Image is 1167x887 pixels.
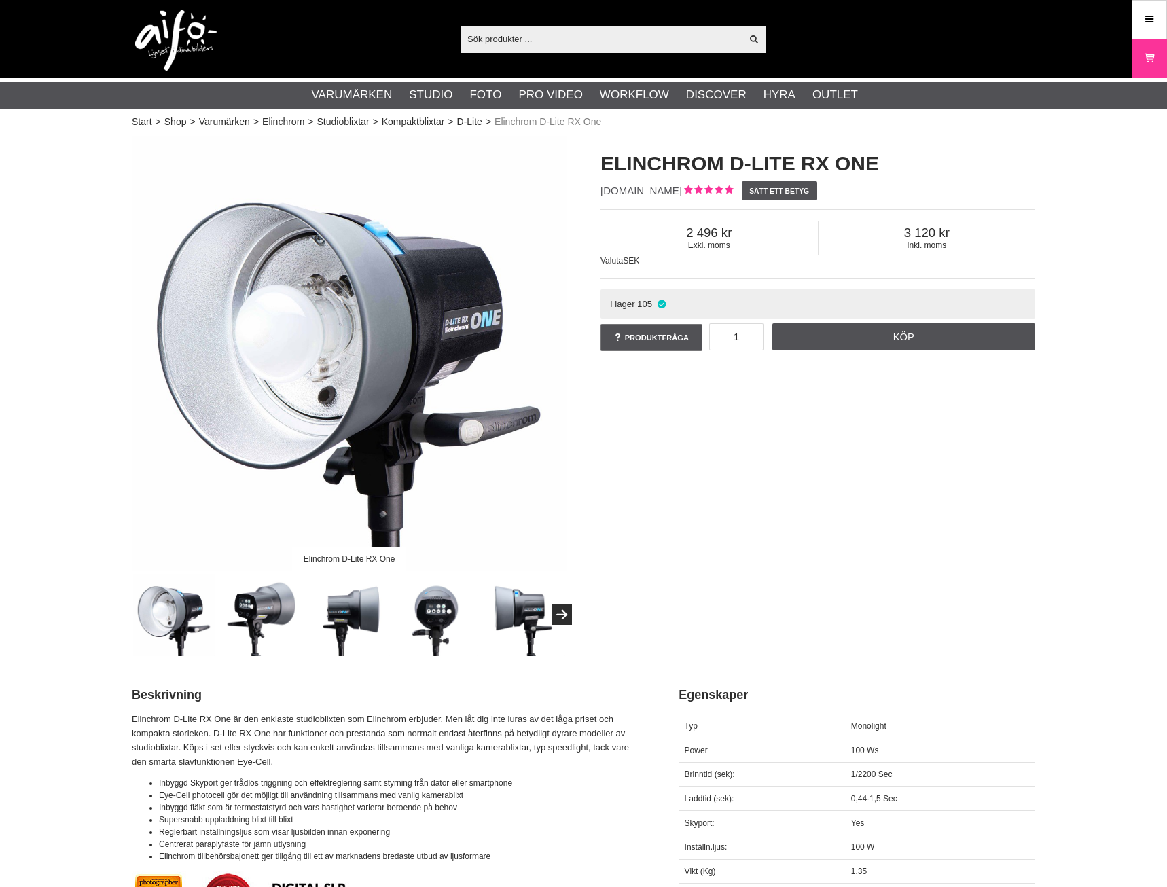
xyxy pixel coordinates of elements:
a: D-Lite [457,115,482,129]
a: Varumärken [312,86,393,104]
button: Next [552,604,572,625]
span: > [308,115,313,129]
span: > [448,115,453,129]
li: Inbyggd Skyport ger trådlös triggning och effektreglering samt styrning från dator eller smartphone [159,777,645,789]
h2: Egenskaper [679,687,1035,704]
span: 1.35 [851,867,867,876]
span: Exkl. moms [600,240,818,250]
li: Inbyggd fläkt som är termostatstyrd och vars hastighet varierar beroende på behov [159,801,645,814]
span: I lager [610,299,635,309]
span: 105 [637,299,652,309]
span: > [190,115,195,129]
a: Foto [469,86,501,104]
a: Varumärken [199,115,250,129]
a: Workflow [600,86,669,104]
img: Elinchrom D-Lite RX One [133,574,215,656]
a: Kompaktblixtar [382,115,445,129]
img: Elinchrom D-Lite One [221,574,303,656]
span: > [486,115,491,129]
img: Elinchrom D-Lite One [484,574,566,656]
a: Discover [686,86,747,104]
div: Elinchrom D-Lite RX One [292,547,406,571]
span: > [253,115,259,129]
a: Start [132,115,152,129]
a: Shop [164,115,187,129]
a: Pro Video [518,86,582,104]
a: Studio [409,86,452,104]
span: Power [685,746,708,755]
img: Elinchrom D-Lite One [308,574,391,656]
li: Eye-Cell photocell gör det möjligt till användning tillsammans med vanlig kamerablixt [159,789,645,801]
a: Outlet [812,86,858,104]
span: Skyport: [685,818,715,828]
a: Produktfråga [600,324,702,351]
i: I lager [656,299,667,309]
a: Köp [772,323,1036,350]
a: Hyra [764,86,795,104]
span: 100 Ws [851,746,879,755]
div: Kundbetyg: 5.00 [682,184,733,198]
span: > [373,115,378,129]
input: Sök produkter ... [461,29,741,49]
a: Sätt ett betyg [742,181,817,200]
span: Brinntid (sek): [685,770,735,779]
span: 3 120 [819,225,1036,240]
img: Elinchrom D-Lite RX One [132,136,567,571]
li: Elinchrom tillbehörsbajonett ger tillgång till ett av marknadens bredaste utbud av ljusformare [159,850,645,863]
h1: Elinchrom D-Lite RX One [600,149,1035,178]
img: logo.png [135,10,217,71]
span: 2 496 [600,225,818,240]
img: Kontrollpanel RX One [396,574,478,656]
span: SEK [623,256,639,266]
span: Typ [685,721,698,731]
span: Yes [851,818,865,828]
span: Laddtid (sek): [685,794,734,803]
li: Reglerbart inställningsljus som visar ljusbilden innan exponering [159,826,645,838]
p: Elinchrom D-Lite RX One är den enklaste studioblixten som Elinchrom erbjuder. Men låt dig inte lu... [132,712,645,769]
span: Inkl. moms [819,240,1036,250]
a: Elinchrom [262,115,304,129]
span: Valuta [600,256,623,266]
span: Inställn.ljus: [685,842,728,852]
span: 0,44-1,5 Sec [851,794,897,803]
li: Supersnabb uppladdning blixt till blixt [159,814,645,826]
a: Studioblixtar [317,115,370,129]
span: 100 W [851,842,875,852]
span: Monolight [851,721,886,731]
span: 1/2200 Sec [851,770,893,779]
h2: Beskrivning [132,687,645,704]
li: Centrerat paraplyfäste för jämn utlysning [159,838,645,850]
span: Vikt (Kg) [685,867,716,876]
span: > [156,115,161,129]
span: Elinchrom D-Lite RX One [495,115,601,129]
span: [DOMAIN_NAME] [600,185,682,196]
